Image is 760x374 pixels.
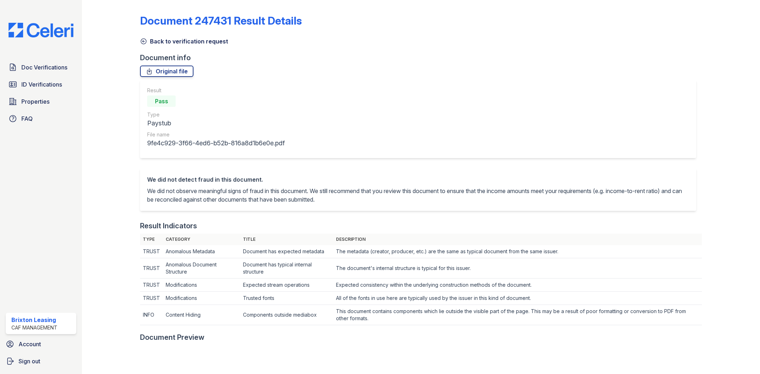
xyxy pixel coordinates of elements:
[3,354,79,368] a: Sign out
[6,77,76,92] a: ID Verifications
[140,234,163,245] th: Type
[240,245,333,258] td: Document has expected metadata
[140,53,702,63] div: Document info
[147,87,285,94] div: Result
[163,245,240,258] td: Anomalous Metadata
[240,258,333,279] td: Document has typical internal structure
[21,80,62,89] span: ID Verifications
[333,279,702,292] td: Expected consistency within the underlying construction methods of the document.
[333,258,702,279] td: The document's internal structure is typical for this issuer.
[11,324,57,331] div: CAF Management
[140,245,163,258] td: TRUST
[6,111,76,126] a: FAQ
[11,316,57,324] div: Brixton Leasing
[333,292,702,305] td: All of the fonts in use here are typically used by the issuer in this kind of document.
[19,357,40,365] span: Sign out
[19,340,41,348] span: Account
[147,131,285,138] div: File name
[147,138,285,148] div: 9fe4c929-3f66-4ed6-b52b-816a8d1b6e0e.pdf
[147,187,689,204] p: We did not observe meaningful signs of fraud in this document. We still recommend that you review...
[333,305,702,325] td: This document contains components which lie outside the visible part of the page. This may be a r...
[3,337,79,351] a: Account
[21,114,33,123] span: FAQ
[140,332,205,342] div: Document Preview
[21,63,67,72] span: Doc Verifications
[140,292,163,305] td: TRUST
[163,234,240,245] th: Category
[163,292,240,305] td: Modifications
[140,279,163,292] td: TRUST
[6,94,76,109] a: Properties
[140,221,197,231] div: Result Indicators
[147,111,285,118] div: Type
[333,234,702,245] th: Description
[147,118,285,128] div: Paystub
[147,95,176,107] div: Pass
[140,258,163,279] td: TRUST
[140,37,228,46] a: Back to verification request
[21,97,50,106] span: Properties
[6,60,76,74] a: Doc Verifications
[163,279,240,292] td: Modifications
[240,305,333,325] td: Components outside mediabox
[163,258,240,279] td: Anomalous Document Structure
[240,279,333,292] td: Expected stream operations
[3,23,79,37] img: CE_Logo_Blue-a8612792a0a2168367f1c8372b55b34899dd931a85d93a1a3d3e32e68fde9ad4.png
[333,245,702,258] td: The metadata (creator, producer, etc.) are the same as typical document from the same issuer.
[240,234,333,245] th: Title
[163,305,240,325] td: Content Hiding
[140,66,193,77] a: Original file
[140,14,302,27] a: Document 247431 Result Details
[140,305,163,325] td: INFO
[147,175,689,184] div: We did not detect fraud in this document.
[240,292,333,305] td: Trusted fonts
